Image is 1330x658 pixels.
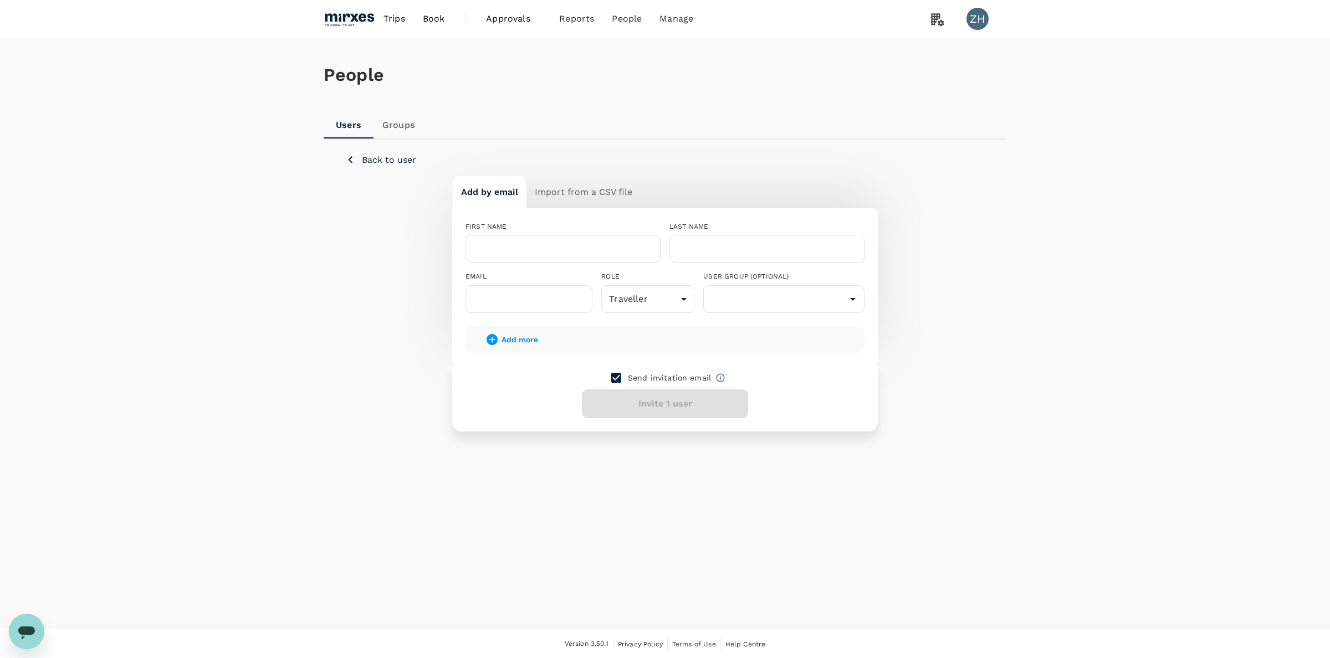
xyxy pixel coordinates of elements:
div: FIRST NAME [465,222,661,233]
a: Terms of Use [672,638,716,650]
p: Back to user [362,153,416,167]
span: Trips [383,12,405,25]
span: Version 3.50.1 [565,639,608,650]
a: Groups [374,112,423,138]
div: USER GROUP (OPTIONAL) [703,271,864,282]
div: Traveller [601,285,694,313]
div: ZH [966,8,989,30]
a: Help Centre [725,638,766,650]
span: Privacy Policy [618,640,663,648]
a: Privacy Policy [618,638,663,650]
iframe: Button to launch messaging window [9,614,44,649]
span: Book [423,12,445,25]
a: Users [324,112,374,138]
div: ROLE [601,271,694,282]
p: Send invitation email [628,372,711,383]
div: LAST NAME [669,222,864,233]
button: Open [845,291,861,307]
span: Terms of Use [672,640,716,648]
span: Add more [502,335,538,344]
button: Add more [470,326,554,353]
span: Approvals [486,12,541,25]
img: Mirxes Pte Ltd [324,7,375,31]
h1: People [324,65,1006,85]
h6: Add by email [461,184,518,200]
div: EMAIL [465,271,592,282]
span: Manage [659,12,693,25]
button: Back to user [346,153,416,167]
span: Help Centre [725,640,766,648]
span: Reports [559,12,594,25]
h6: Import from a CSV file [535,184,632,200]
span: People [612,12,642,25]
